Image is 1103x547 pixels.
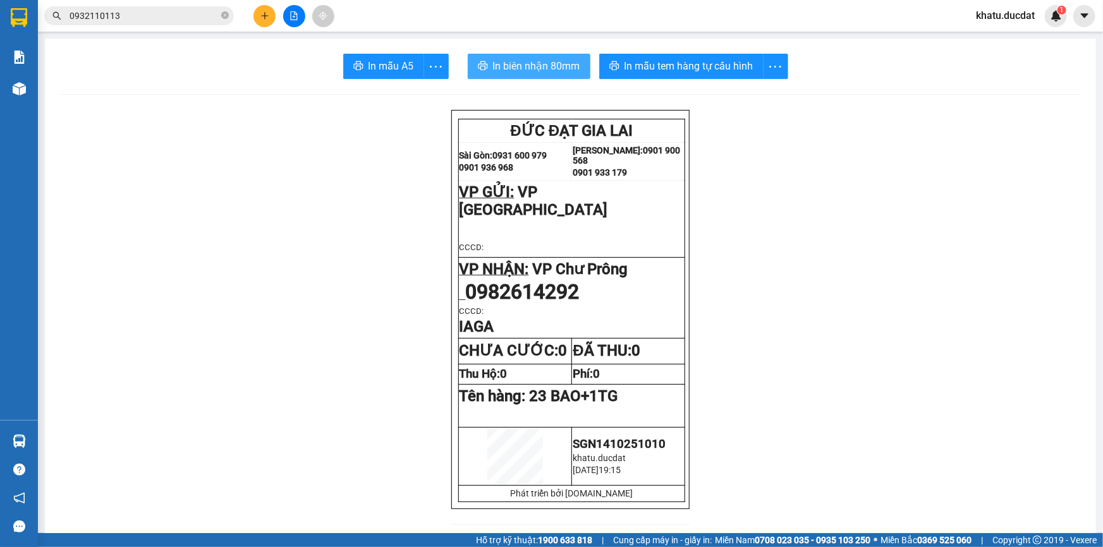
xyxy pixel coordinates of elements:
span: 0 [593,367,600,381]
strong: 0901 900 568 [573,145,680,165]
span: Hỗ trợ kỹ thuật: [476,533,592,547]
strong: Sài Gòn: [460,150,493,160]
button: aim [312,5,334,27]
span: caret-down [1079,10,1090,21]
strong: [PERSON_NAME]: [113,35,192,47]
button: plus [253,5,276,27]
span: printer [353,61,363,73]
strong: 0901 936 968 [460,162,514,172]
span: CCCD: [460,306,484,316]
img: icon-new-feature [1051,10,1062,21]
span: close-circle [221,10,229,22]
strong: Sài Gòn: [8,42,46,54]
span: ĐỨC ĐẠT GIA LAI [50,12,173,30]
span: question-circle [13,464,25,476]
button: more [763,54,788,79]
button: printerIn biên nhận 80mm [468,54,590,79]
span: printer [478,61,488,73]
span: plus [260,11,269,20]
span: SGN1410251010 [573,437,666,451]
strong: 0901 900 568 [113,35,214,59]
span: notification [13,492,25,504]
span: file-add [289,11,298,20]
strong: 0931 600 979 [493,150,547,160]
span: IAGA [460,318,494,335]
span: CCCD: [460,243,484,252]
span: close-circle [221,11,229,19]
strong: CHƯA CƯỚC: [460,342,568,359]
td: Phát triển bởi [DOMAIN_NAME] [458,485,685,502]
span: ⚪️ [874,538,877,543]
span: more [424,59,448,75]
button: file-add [283,5,305,27]
span: VP GỬI: [8,79,63,97]
span: 0982614292 [466,280,580,304]
strong: 0369 525 060 [917,535,972,545]
input: Tìm tên, số ĐT hoặc mã đơn [70,9,219,23]
span: ĐỨC ĐẠT GIA LAI [511,122,633,140]
span: aim [319,11,327,20]
span: 19:15 [599,465,621,475]
span: khatu.ducdat [573,453,626,463]
span: Miền Bắc [881,533,972,547]
span: VP GỬI: [460,183,515,201]
strong: ĐÃ THU: [573,342,640,359]
button: printerIn mẫu A5 [343,54,424,79]
span: Miền Nam [715,533,870,547]
span: 0 [559,342,568,359]
strong: 1900 633 818 [538,535,592,545]
strong: 0708 023 035 - 0935 103 250 [755,535,870,545]
button: printerIn mẫu tem hàng tự cấu hình [599,54,764,79]
span: more [764,59,788,75]
img: warehouse-icon [13,435,26,448]
span: message [13,520,25,532]
span: In biên nhận 80mm [493,58,580,74]
sup: 1 [1057,6,1066,15]
img: logo-vxr [11,8,27,27]
span: printer [609,61,619,73]
span: VP NHẬN: [460,260,529,278]
span: 0 [631,342,640,359]
span: VP Chư Prông [533,260,628,278]
span: 0 [501,367,508,381]
button: more [424,54,449,79]
span: khatu.ducdat [966,8,1045,23]
img: warehouse-icon [13,82,26,95]
span: In mẫu A5 [369,58,414,74]
strong: 0901 936 968 [8,56,70,68]
span: VP [GEOGRAPHIC_DATA] [460,183,608,219]
span: Cung cấp máy in - giấy in: [613,533,712,547]
strong: 0931 600 979 [46,42,108,54]
button: caret-down [1073,5,1095,27]
span: 1 [1059,6,1064,15]
strong: 0901 933 179 [113,61,174,73]
span: | [981,533,983,547]
strong: [PERSON_NAME]: [573,145,643,155]
span: copyright [1033,536,1042,544]
strong: 0901 933 179 [573,167,627,177]
span: In mẫu tem hàng tự cấu hình [625,58,753,74]
span: 23 BAO+1TG [530,387,618,405]
span: Tên hàng: [460,387,618,405]
span: search [52,11,61,20]
strong: Thu Hộ: [460,367,508,381]
img: solution-icon [13,51,26,64]
strong: Phí: [573,367,600,381]
span: | [602,533,604,547]
span: [DATE] [573,465,599,475]
span: VP [GEOGRAPHIC_DATA] [8,79,157,114]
